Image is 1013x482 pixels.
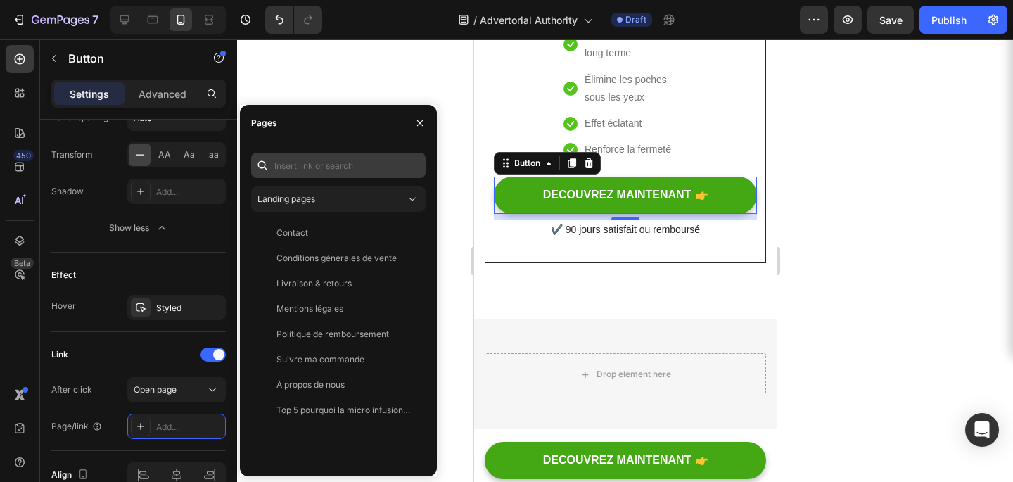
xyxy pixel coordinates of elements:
[51,383,92,396] div: After click
[11,258,34,269] div: Beta
[158,148,171,161] span: AA
[11,402,292,440] button: <p>DECOUVREZ MAINTENANT&nbsp;</p>
[13,150,34,161] div: 450
[474,39,777,482] iframe: Design area
[21,182,281,199] p: ✔️ 90 jours satisfait ou remboursé
[51,348,68,361] div: Link
[134,384,177,395] span: Open page
[251,186,426,212] button: Landing pages
[473,13,477,27] span: /
[109,221,169,235] div: Show less
[51,269,76,281] div: Effect
[156,302,222,315] div: Styled
[251,117,277,129] div: Pages
[156,421,222,433] div: Add...
[92,11,98,28] p: 7
[276,404,412,417] div: Top 5 pourquoi la micro infusion est mieux que ...
[69,414,217,429] p: DECOUVREZ MAINTENANT
[156,186,222,198] div: Add...
[139,87,186,101] p: Advanced
[37,118,69,130] div: Button
[110,32,212,67] p: Élimine les poches sous les yeux
[110,101,197,119] p: Renforce la fermeté
[879,14,903,26] span: Save
[122,329,197,341] div: Drop element here
[51,215,226,241] button: Show less
[276,353,364,366] div: Suivre ma commande
[276,227,308,239] div: Contact
[919,6,979,34] button: Publish
[209,148,219,161] span: aa
[51,148,93,161] div: Transform
[480,13,578,27] span: Advertorial Authority
[965,413,999,447] div: Open Intercom Messenger
[931,13,967,27] div: Publish
[68,50,188,67] p: Button
[276,379,345,391] div: À propos de nous
[51,300,76,312] div: Hover
[6,6,105,34] button: 7
[276,328,389,341] div: Politique de remboursement
[276,303,343,315] div: Mentions légales
[265,6,322,34] div: Undo/Redo
[69,148,217,163] p: DECOUVREZ MAINTENANT
[110,75,167,93] p: Effet éclatant
[20,137,283,175] button: <p>DECOUVREZ MAINTENANT&nbsp;</p>
[257,194,315,204] span: Landing pages
[51,420,103,433] div: Page/link
[867,6,914,34] button: Save
[184,148,195,161] span: Aa
[70,87,109,101] p: Settings
[625,13,646,26] span: Draft
[127,377,226,402] button: Open page
[276,277,352,290] div: Livraison & retours
[276,252,397,265] div: Conditions générales de vente
[251,153,426,178] input: Insert link or search
[51,185,84,198] div: Shadow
